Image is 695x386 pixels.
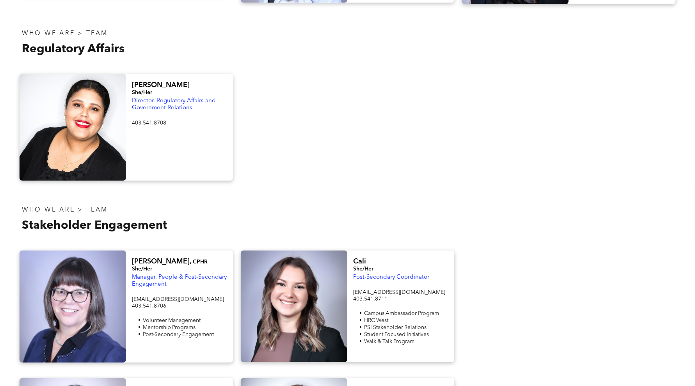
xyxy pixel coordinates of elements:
[353,274,429,280] span: Post-Secondary Coordinator
[22,43,124,55] span: Regulatory Affairs
[132,297,224,302] span: [EMAIL_ADDRESS][DOMAIN_NAME]
[353,290,445,295] span: [EMAIL_ADDRESS][DOMAIN_NAME]
[143,332,214,337] span: Post-Secondary Engagement
[364,311,439,316] span: Campus Ambassador Program
[132,266,152,272] span: She/Her
[143,325,196,330] span: Mentorship Programs
[22,220,167,231] span: Stakeholder Engagement
[193,259,208,265] span: CPHR
[132,120,166,126] span: 403.541.8708
[22,30,108,37] span: WHO WE ARE > TEAM
[132,303,166,309] span: 403.541.8706
[132,258,191,265] span: [PERSON_NAME],
[353,258,366,265] span: Cali
[364,318,388,323] span: HRC West
[353,266,373,272] span: She/Her
[132,274,227,287] span: Manager, People & Post-Secondary Engagement
[353,296,387,302] span: 403.541.8711
[364,339,414,344] span: Walk & Talk Program
[132,90,152,95] span: She/Her
[143,318,201,323] span: Volunteer Management
[22,207,108,213] span: WHO WE ARE > TEAM
[364,325,427,330] span: PSI Stakeholder Relations
[132,82,190,89] span: [PERSON_NAME]
[132,98,216,111] span: Director, Regulatory Affairs and Government Relations
[364,332,429,337] span: Student Focused Initiatives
